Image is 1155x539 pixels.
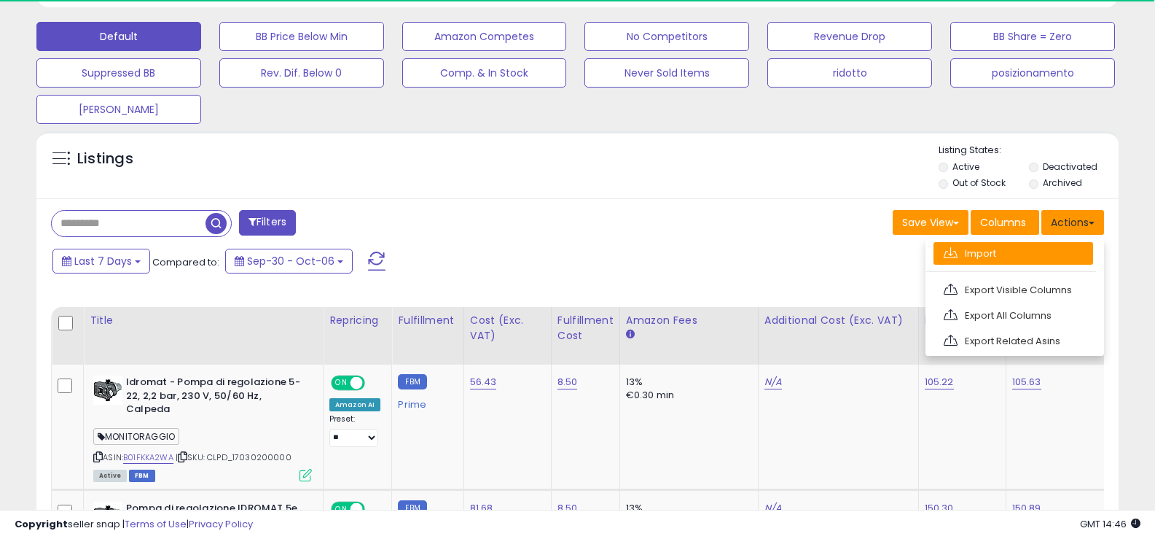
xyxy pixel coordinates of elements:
a: Export Related Asins [933,330,1093,352]
a: Terms of Use [125,517,187,531]
button: Never Sold Items [584,58,749,88]
label: Deactivated [1043,160,1097,173]
span: 2025-10-14 14:46 GMT [1080,517,1140,531]
a: 8.50 [557,375,578,389]
button: No Competitors [584,22,749,51]
img: 51e72D7tLDL._SL40_.jpg [93,376,122,405]
button: Rev. Dif. Below 0 [219,58,384,88]
span: Compared to: [152,255,219,269]
button: Columns [971,210,1039,235]
span: | SKU: CLPD_17030200000 [176,451,291,463]
span: All listings currently available for purchase on Amazon [93,470,127,482]
label: Active [952,160,979,173]
div: seller snap | | [15,518,253,532]
div: Preset: [329,414,380,447]
span: Last 7 Days [74,254,132,268]
button: BB Share = Zero [950,22,1115,51]
label: Archived [1043,177,1082,189]
h5: Listings [77,149,133,169]
a: 56.43 [470,375,497,389]
b: Idromat - Pompa di regolazione 5-22, 2,2 bar, 230 V, 50/60 Hz, Calpeda [126,376,303,420]
span: OFF [363,377,386,389]
div: Prime [398,393,452,411]
div: Additional Cost (Exc. VAT) [764,313,912,328]
div: ASIN: [93,376,312,480]
div: Cost (Exc. VAT) [470,313,545,344]
div: Min Price [925,313,1000,328]
a: 105.22 [925,375,954,389]
button: ridotto [767,58,932,88]
a: Import [933,242,1093,265]
button: Last 7 Days [52,249,150,274]
button: Comp. & In Stock [402,58,567,88]
div: Amazon AI [329,398,380,411]
div: Title [90,313,317,328]
p: Listing States: [939,144,1119,158]
div: Repricing [329,313,385,328]
small: FBM [398,374,426,389]
button: BB Price Below Min [219,22,384,51]
span: MONITORAGGIO [93,428,179,445]
button: Default [36,22,201,51]
a: 105.63 [1012,375,1041,389]
button: Revenue Drop [767,22,932,51]
button: Save View [893,210,968,235]
label: Out of Stock [952,177,1006,189]
a: B01FKKA2WA [123,451,173,464]
button: [PERSON_NAME] [36,95,201,124]
div: 13% [626,376,747,389]
button: Sep-30 - Oct-06 [225,249,353,274]
span: Columns [980,215,1026,230]
span: FBM [129,470,155,482]
div: Fulfillment Cost [557,313,614,344]
a: Privacy Policy [189,517,253,531]
a: N/A [764,375,782,389]
button: Filters [239,210,296,236]
button: posizionamento [950,58,1115,88]
span: ON [332,377,351,389]
a: Export All Columns [933,304,1093,327]
small: Amazon Fees. [626,328,635,341]
strong: Copyright [15,517,68,531]
button: Actions [1041,210,1104,235]
div: Fulfillment [398,313,457,328]
a: Export Visible Columns [933,279,1093,301]
div: €0.30 min [626,389,747,402]
button: Amazon Competes [402,22,567,51]
button: Suppressed BB [36,58,201,88]
div: Amazon Fees [626,313,752,328]
span: Sep-30 - Oct-06 [247,254,334,268]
